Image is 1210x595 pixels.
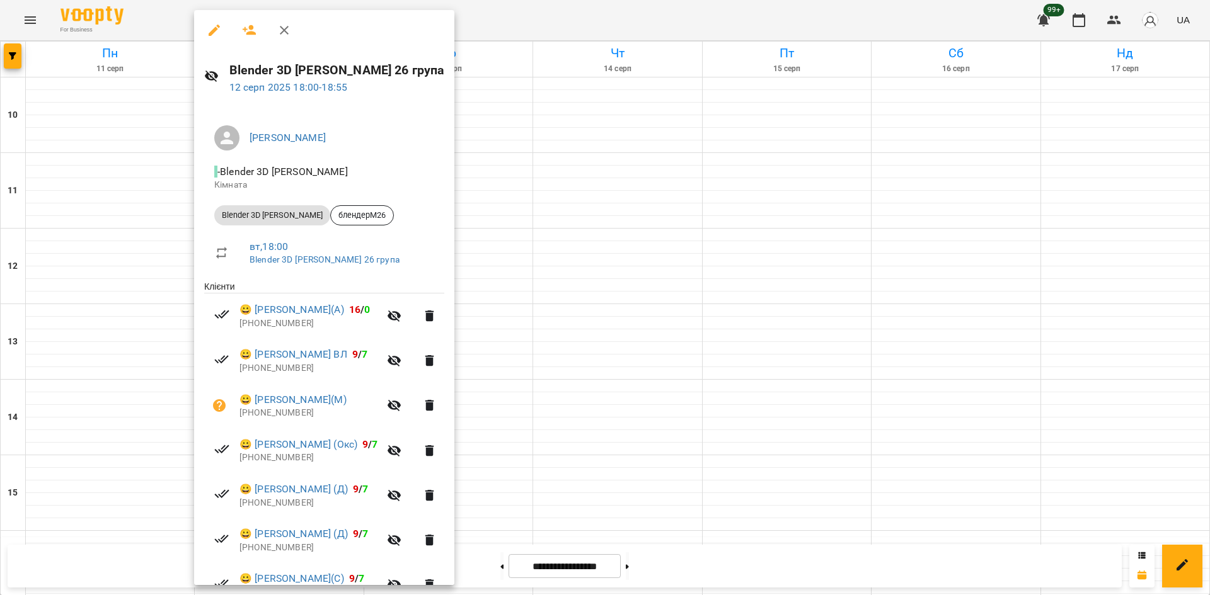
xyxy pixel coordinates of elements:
a: 😀 [PERSON_NAME](С) [239,571,344,586]
span: 7 [372,438,377,450]
a: 😀 [PERSON_NAME] (Д) [239,482,348,497]
a: 😀 [PERSON_NAME] (Д) [239,526,348,541]
span: 9 [353,528,359,540]
h6: Blender 3D [PERSON_NAME] 26 група [229,60,445,80]
span: Blender 3D [PERSON_NAME] [214,210,330,221]
p: [PHONE_NUMBER] [239,541,379,554]
a: 😀 [PERSON_NAME](А) [239,302,344,317]
span: 16 [349,303,360,315]
span: 7 [362,528,368,540]
b: / [349,572,364,584]
a: 😀 [PERSON_NAME] (Окс) [239,437,357,452]
svg: Візит сплачено [214,352,229,367]
p: [PHONE_NUMBER] [239,362,379,375]
span: блендерМ26 [331,210,393,221]
p: Кімната [214,179,434,191]
p: [PHONE_NUMBER] [239,451,379,464]
b: / [352,348,367,360]
button: Візит ще не сплачено. Додати оплату? [204,390,234,421]
a: [PERSON_NAME] [250,132,326,144]
span: 9 [353,483,359,495]
span: 7 [362,348,367,360]
span: 9 [352,348,358,360]
a: вт , 18:00 [250,241,288,252]
span: 7 [359,572,364,584]
b: / [362,438,377,450]
p: [PHONE_NUMBER] [239,407,379,419]
div: блендерМ26 [330,205,394,225]
p: [PHONE_NUMBER] [239,497,379,509]
svg: Візит сплачено [214,576,229,591]
svg: Візит сплачено [214,441,229,456]
b: / [353,483,368,495]
svg: Візит сплачено [214,531,229,547]
span: - Blender 3D [PERSON_NAME] [214,166,350,178]
span: 9 [349,572,355,584]
b: / [349,303,371,315]
svg: Візит сплачено [214,486,229,501]
a: 😀 [PERSON_NAME] ВЛ [239,347,347,362]
a: 😀 [PERSON_NAME](М) [239,392,347,407]
a: Blender 3D [PERSON_NAME] 26 група [250,254,400,264]
span: 9 [362,438,368,450]
span: 0 [364,303,370,315]
p: [PHONE_NUMBER] [239,317,379,330]
span: 7 [362,483,368,495]
svg: Візит сплачено [214,307,229,322]
b: / [353,528,368,540]
a: 12 серп 2025 18:00-18:55 [229,81,348,93]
